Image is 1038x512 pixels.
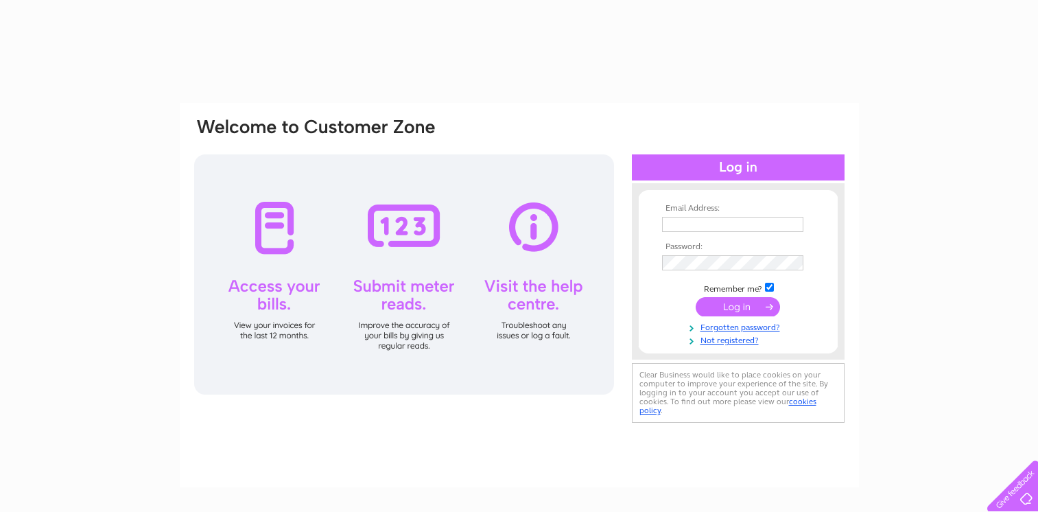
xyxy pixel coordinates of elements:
[659,242,818,252] th: Password:
[659,204,818,213] th: Email Address:
[639,397,816,415] a: cookies policy
[696,297,780,316] input: Submit
[632,363,845,423] div: Clear Business would like to place cookies on your computer to improve your experience of the sit...
[662,320,818,333] a: Forgotten password?
[659,281,818,294] td: Remember me?
[662,333,818,346] a: Not registered?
